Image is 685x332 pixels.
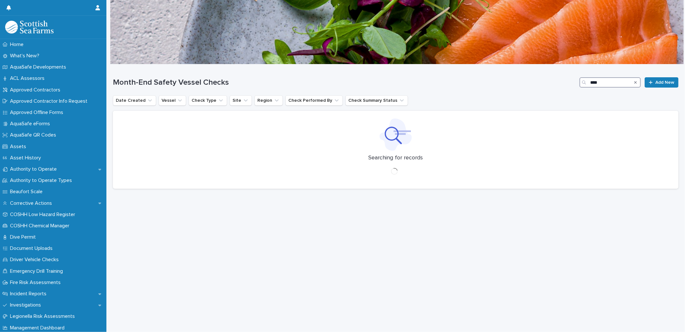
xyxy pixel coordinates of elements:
[7,280,66,286] p: Fire Risk Assessments
[113,78,577,87] h1: Month-End Safety Vessel Checks
[7,132,61,138] p: AquaSafe QR Codes
[7,325,70,331] p: Management Dashboard
[7,64,71,70] p: AquaSafe Developments
[7,313,80,319] p: Legionella Risk Assessments
[345,95,408,106] button: Check Summary Status
[7,212,80,218] p: COSHH Low Hazard Register
[7,109,68,116] p: Approved Offline Forms
[7,223,74,229] p: COSHH Chemical Manager
[7,87,65,93] p: Approved Contractors
[580,77,641,88] input: Search
[645,77,679,88] a: Add New
[7,291,52,297] p: Incident Reports
[7,121,55,127] p: AquaSafe eForms
[189,95,227,106] button: Check Type
[113,95,156,106] button: Date Created
[7,200,57,206] p: Corrective Actions
[7,302,46,308] p: Investigations
[7,42,29,48] p: Home
[7,177,77,184] p: Authority to Operate Types
[7,144,31,150] p: Assets
[7,166,62,172] p: Authority to Operate
[5,21,54,33] img: bPIBxiqnSb2ggTQWdOVV
[159,95,186,106] button: Vessel
[7,98,93,104] p: Approved Contractor Info Request
[369,155,423,162] p: Searching for records
[7,53,45,59] p: What's New?
[285,95,343,106] button: Check Performed By
[7,155,46,161] p: Asset History
[7,245,58,251] p: Document Uploads
[7,75,50,81] p: ACL Assessors
[230,95,252,106] button: Site
[655,80,674,85] span: Add New
[7,257,64,263] p: Driver Vehicle Checks
[254,95,283,106] button: Region
[7,268,68,274] p: Emergency Drill Training
[7,189,48,195] p: Beaufort Scale
[7,234,41,240] p: Dive Permit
